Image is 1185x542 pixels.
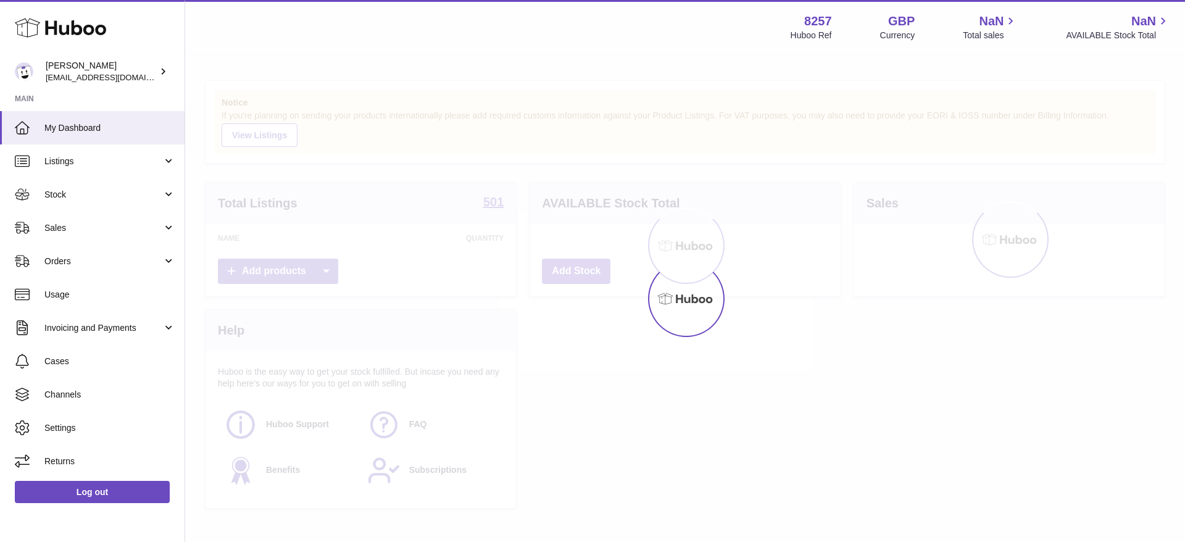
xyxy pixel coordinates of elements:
span: My Dashboard [44,122,175,134]
span: Stock [44,189,162,201]
span: Total sales [963,30,1018,41]
span: Listings [44,156,162,167]
div: Huboo Ref [791,30,832,41]
img: internalAdmin-8257@internal.huboo.com [15,62,33,81]
span: Settings [44,422,175,434]
div: Currency [880,30,915,41]
span: Sales [44,222,162,234]
span: Invoicing and Payments [44,322,162,334]
strong: GBP [888,13,915,30]
div: [PERSON_NAME] [46,60,157,83]
a: Log out [15,481,170,503]
span: Usage [44,289,175,301]
span: NaN [1131,13,1156,30]
a: NaN AVAILABLE Stock Total [1066,13,1170,41]
span: Orders [44,256,162,267]
span: Cases [44,356,175,367]
span: Channels [44,389,175,401]
span: AVAILABLE Stock Total [1066,30,1170,41]
span: [EMAIL_ADDRESS][DOMAIN_NAME] [46,72,181,82]
strong: 8257 [804,13,832,30]
span: NaN [979,13,1004,30]
span: Returns [44,456,175,467]
a: NaN Total sales [963,13,1018,41]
